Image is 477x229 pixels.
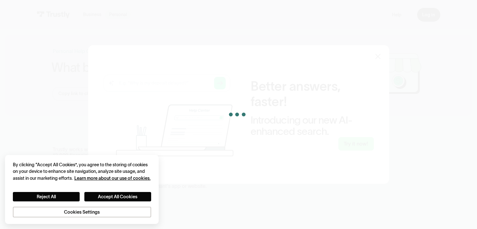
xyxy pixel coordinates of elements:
div: Cookie banner [5,155,159,224]
button: Reject All [13,192,80,202]
button: Cookies Settings [13,207,151,218]
a: More information about your privacy, opens in a new tab [74,176,151,181]
div: Privacy [13,162,151,218]
button: Accept All Cookies [84,192,151,202]
div: By clicking “Accept All Cookies”, you agree to the storing of cookies on your device to enhance s... [13,162,151,182]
